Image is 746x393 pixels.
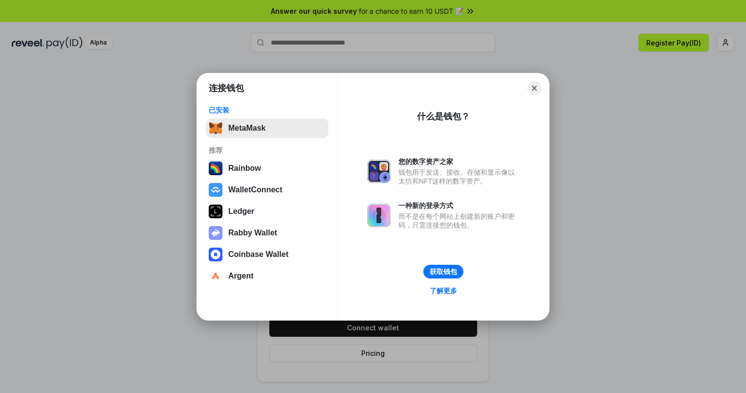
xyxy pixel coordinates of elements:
button: Rabby Wallet [206,223,329,243]
div: MetaMask [228,124,265,133]
div: 推荐 [209,146,326,155]
button: 获取钱包 [423,265,463,278]
div: WalletConnect [228,185,283,194]
img: svg+xml,%3Csvg%20fill%3D%22none%22%20height%3D%2233%22%20viewBox%3D%220%200%2035%2033%22%20width%... [209,121,222,135]
img: svg+xml,%3Csvg%20xmlns%3D%22http%3A%2F%2Fwww.w3.org%2F2000%2Fsvg%22%20width%3D%2228%22%20height%3... [209,205,222,218]
div: Rabby Wallet [228,229,277,237]
button: MetaMask [206,118,329,138]
img: svg+xml,%3Csvg%20width%3D%2228%22%20height%3D%2228%22%20viewBox%3D%220%200%2028%2028%22%20fill%3D... [209,248,222,261]
div: 了解更多 [430,286,457,295]
img: svg+xml,%3Csvg%20xmlns%3D%22http%3A%2F%2Fwww.w3.org%2F2000%2Fsvg%22%20fill%3D%22none%22%20viewBox... [367,204,391,227]
div: 一种新的登录方式 [398,201,520,210]
div: 钱包用于发送、接收、存储和显示像以太坊和NFT这样的数字资产。 [398,168,520,185]
div: Rainbow [228,164,261,173]
a: 了解更多 [424,284,463,297]
button: Coinbase Wallet [206,245,329,264]
button: Rainbow [206,159,329,178]
div: 什么是钱包？ [417,111,470,122]
h1: 连接钱包 [209,82,244,94]
div: Argent [228,272,254,280]
div: 已安装 [209,106,326,115]
div: Coinbase Wallet [228,250,288,259]
div: Ledger [228,207,254,216]
img: svg+xml,%3Csvg%20xmlns%3D%22http%3A%2F%2Fwww.w3.org%2F2000%2Fsvg%22%20fill%3D%22none%22%20viewBox... [367,160,391,183]
img: svg+xml,%3Csvg%20width%3D%2228%22%20height%3D%2228%22%20viewBox%3D%220%200%2028%2028%22%20fill%3D... [209,269,222,283]
div: 获取钱包 [430,267,457,276]
button: WalletConnect [206,180,329,200]
button: Ledger [206,202,329,221]
img: svg+xml,%3Csvg%20xmlns%3D%22http%3A%2F%2Fwww.w3.org%2F2000%2Fsvg%22%20fill%3D%22none%22%20viewBox... [209,226,222,240]
img: svg+xml,%3Csvg%20width%3D%22120%22%20height%3D%22120%22%20viewBox%3D%220%200%20120%20120%22%20fil... [209,162,222,175]
button: Argent [206,266,329,286]
img: svg+xml,%3Csvg%20width%3D%2228%22%20height%3D%2228%22%20viewBox%3D%220%200%2028%2028%22%20fill%3D... [209,183,222,197]
div: 而不是在每个网站上创建新的账户和密码，只需连接您的钱包。 [398,212,520,230]
div: 您的数字资产之家 [398,157,520,166]
button: Close [527,81,541,95]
